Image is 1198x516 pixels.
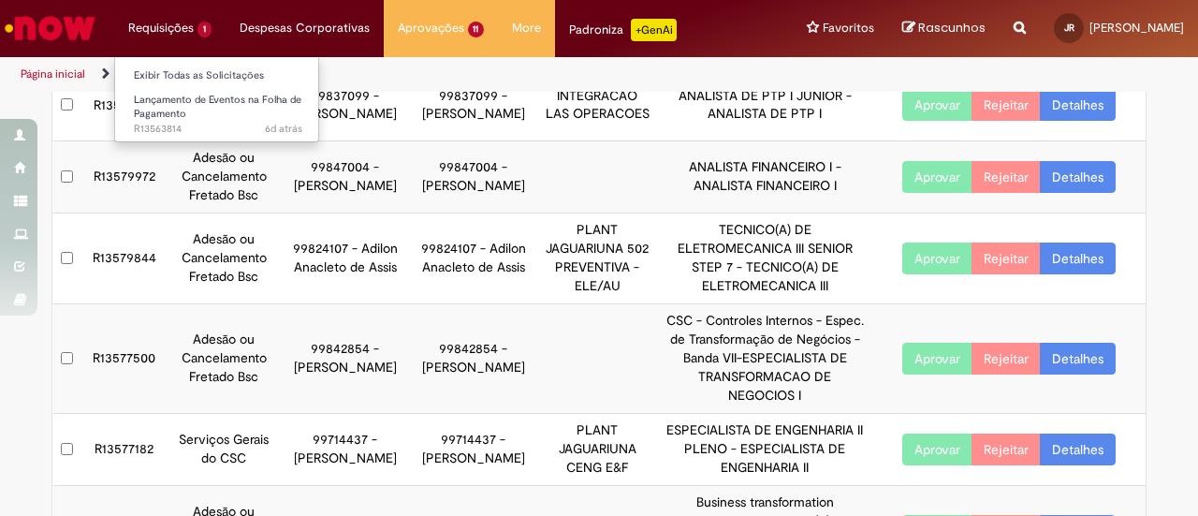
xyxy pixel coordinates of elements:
span: Requisições [128,19,194,37]
td: TECNICO(A) DE ELETROMECANICA III SENIOR STEP 7 - TECNICO(A) DE ELETROMECANICA III [657,214,872,304]
td: Adesão ou Cancelamento Fretado Bsc [168,304,281,414]
button: Rejeitar [972,343,1041,375]
td: Adesão ou Cancelamento Fretado Bsc [168,214,281,304]
button: Aprovar [902,161,972,193]
button: Rejeitar [972,89,1041,121]
span: [PERSON_NAME] [1089,20,1184,36]
td: Serviços Gerais do CSC [168,414,281,486]
td: 99842854 - [PERSON_NAME] [281,304,409,414]
a: Detalhes [1040,161,1116,193]
a: Detalhes [1040,243,1116,274]
td: Adesão ou Cancelamento Fretado Bsc [168,141,281,214]
img: ServiceNow [2,9,98,47]
td: ANALISTA FINANCEIRO I - ANALISTA FINANCEIRO I [657,141,872,214]
button: Aprovar [902,89,972,121]
time: 24/09/2025 15:55:05 [265,122,302,136]
td: 99714437 - [PERSON_NAME] [281,414,409,486]
p: +GenAi [631,19,677,41]
td: 99847004 - [PERSON_NAME] [281,141,409,214]
span: R13563814 [134,122,302,137]
td: 99837099 - [PERSON_NAME] [409,69,537,141]
a: Detalhes [1040,89,1116,121]
a: Aberto R13563814 : Lançamento de Eventos na Folha de Pagamento [115,90,321,130]
span: 1 [197,22,212,37]
button: Rejeitar [972,434,1041,465]
td: R13579972 [81,141,168,214]
button: Aprovar [902,243,972,274]
span: Lançamento de Eventos na Folha de Pagamento [134,93,301,122]
ul: Trilhas de página [14,57,784,92]
td: R13577182 [81,414,168,486]
td: PLANT JAGUARIUNA CENG E&F [537,414,657,486]
a: Rascunhos [902,20,986,37]
td: 99824107 - Adilon Anacleto de Assis [281,214,409,304]
button: Rejeitar [972,161,1041,193]
td: 99847004 - [PERSON_NAME] [409,141,537,214]
span: More [512,19,541,37]
span: JR [1064,22,1074,34]
td: ANALISTA DE PTP I JUNIOR - ANALISTA DE PTP I [657,69,872,141]
td: R13580130 [81,69,168,141]
td: R13577500 [81,304,168,414]
td: ESPECIALISTA DE ENGENHARIA II PLENO - ESPECIALISTA DE ENGENHARIA II [657,414,872,486]
a: Exibir Todas as Solicitações [115,66,321,86]
span: 6d atrás [265,122,302,136]
td: 99714437 - [PERSON_NAME] [409,414,537,486]
ul: Requisições [114,56,319,142]
button: Rejeitar [972,243,1041,274]
td: 99824107 - Adilon Anacleto de Assis [409,214,537,304]
a: Detalhes [1040,343,1116,375]
div: Padroniza [569,19,677,41]
a: Página inicial [21,66,85,81]
span: Rascunhos [918,19,986,37]
td: R13579844 [81,214,168,304]
span: Favoritos [823,19,874,37]
td: 99837099 - [PERSON_NAME] [281,69,409,141]
a: Detalhes [1040,434,1116,465]
td: PLANT JAGUARIUNA 502 PREVENTIVA - ELE/AU [537,214,657,304]
button: Aprovar [902,434,972,465]
td: INTEGRACAO LAS OPERACOES [537,69,657,141]
td: CSC - Controles Internos - Espec. de Transformação de Negócios - Banda VII-ESPECIALISTA DE TRANSF... [657,304,872,414]
span: 11 [468,22,485,37]
td: 99842854 - [PERSON_NAME] [409,304,537,414]
span: Despesas Corporativas [240,19,370,37]
span: Aprovações [398,19,464,37]
button: Aprovar [902,343,972,375]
